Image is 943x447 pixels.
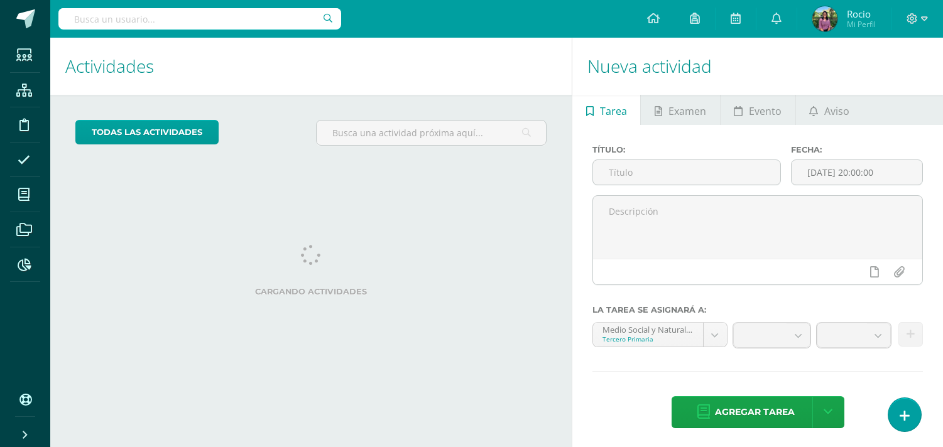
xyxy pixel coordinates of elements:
[602,323,693,335] div: Medio Social y Natural 'compound--Medio Social y Natural'
[796,95,863,125] a: Aviso
[641,95,719,125] a: Examen
[749,96,782,126] span: Evento
[75,287,547,296] label: Cargando actividades
[592,305,923,315] label: La tarea se asignará a:
[593,160,780,185] input: Título
[572,95,640,125] a: Tarea
[592,145,781,154] label: Título:
[75,120,219,144] a: todas las Actividades
[602,335,693,343] div: Tercero Primaria
[792,160,922,185] input: Fecha de entrega
[715,397,795,428] span: Agregar tarea
[847,19,876,30] span: Mi Perfil
[812,6,837,31] img: ed5d616ba0f764b5d7c97a1e5ffb2c75.png
[668,96,706,126] span: Examen
[791,145,923,154] label: Fecha:
[721,95,795,125] a: Evento
[58,8,341,30] input: Busca un usuario...
[587,38,928,95] h1: Nueva actividad
[593,323,726,347] a: Medio Social y Natural 'compound--Medio Social y Natural'Tercero Primaria
[847,8,876,20] span: Rocio
[65,38,557,95] h1: Actividades
[317,121,546,145] input: Busca una actividad próxima aquí...
[600,96,627,126] span: Tarea
[824,96,849,126] span: Aviso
